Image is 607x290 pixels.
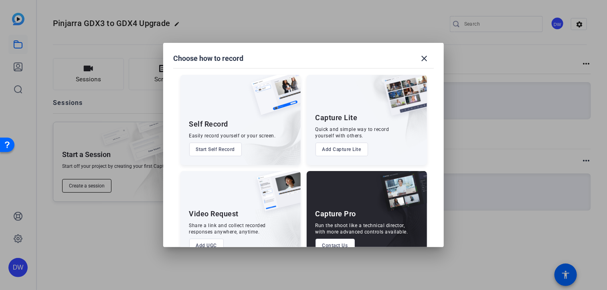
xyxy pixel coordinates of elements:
div: Capture Lite [316,113,358,123]
button: Add Capture Lite [316,143,368,156]
div: Capture Pro [316,209,356,219]
img: ugc-content.png [251,171,301,220]
div: Easily record yourself or your screen. [189,133,276,139]
button: Add UGC [189,239,224,252]
button: Contact Us [316,239,355,252]
button: Start Self Record [189,143,242,156]
img: self-record.png [245,75,301,123]
img: capture-lite.png [377,75,427,124]
h1: Choose how to record [173,54,243,63]
div: Self Record [189,119,229,129]
img: embarkstudio-ugc-content.png [254,196,301,261]
img: embarkstudio-self-record.png [231,92,301,165]
div: Quick and simple way to record yourself with others. [316,126,389,139]
div: Run the shoot like a technical director, with more advanced controls available. [316,222,408,235]
mat-icon: close [419,54,429,63]
img: capture-pro.png [374,171,427,220]
img: embarkstudio-capture-lite.png [355,75,427,155]
div: Share a link and collect recorded responses anywhere, anytime. [189,222,266,235]
img: embarkstudio-capture-pro.png [368,181,427,261]
div: Video Request [189,209,239,219]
